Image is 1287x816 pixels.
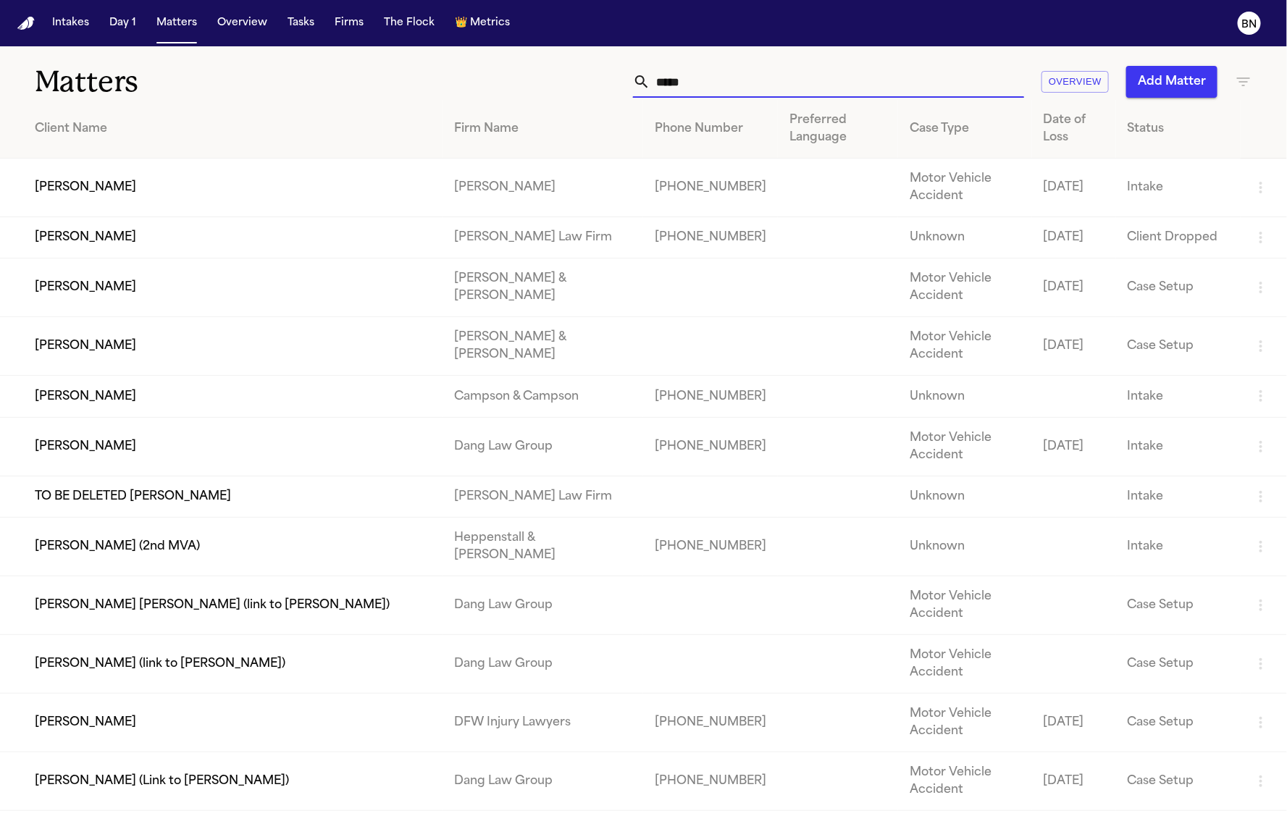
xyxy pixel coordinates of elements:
button: Tasks [282,10,320,36]
td: [PHONE_NUMBER] [643,376,778,417]
button: crownMetrics [449,10,516,36]
td: Unknown [898,518,1031,576]
div: Case Type [910,120,1020,138]
td: Case Setup [1116,635,1241,694]
div: Date of Loss [1044,112,1104,146]
button: Matters [151,10,203,36]
td: Case Setup [1116,752,1241,811]
td: [PHONE_NUMBER] [643,217,778,258]
td: Motor Vehicle Accident [898,752,1031,811]
td: [PHONE_NUMBER] [643,417,778,476]
td: Motor Vehicle Accident [898,694,1031,752]
td: Case Setup [1116,576,1241,635]
td: Dang Law Group [443,635,643,694]
td: Intake [1116,159,1241,217]
td: Case Setup [1116,317,1241,376]
td: [PHONE_NUMBER] [643,694,778,752]
td: [PHONE_NUMBER] [643,518,778,576]
td: Dang Law Group [443,752,643,811]
td: [PERSON_NAME] Law Firm [443,476,643,517]
td: [DATE] [1032,417,1116,476]
div: Phone Number [655,120,766,138]
td: Motor Vehicle Accident [898,576,1031,635]
td: [PERSON_NAME] & [PERSON_NAME] [443,317,643,376]
a: Home [17,17,35,30]
button: Day 1 [104,10,142,36]
td: Unknown [898,217,1031,258]
button: The Flock [378,10,440,36]
td: [PHONE_NUMBER] [643,159,778,217]
div: Client Name [35,120,431,138]
td: Unknown [898,376,1031,417]
td: Motor Vehicle Accident [898,258,1031,317]
button: Firms [329,10,369,36]
td: Motor Vehicle Accident [898,417,1031,476]
td: Campson & Campson [443,376,643,417]
td: [PERSON_NAME] & [PERSON_NAME] [443,258,643,317]
td: DFW Injury Lawyers [443,694,643,752]
td: Intake [1116,417,1241,476]
td: Intake [1116,376,1241,417]
td: [PHONE_NUMBER] [643,752,778,811]
td: [DATE] [1032,752,1116,811]
div: Preferred Language [789,112,886,146]
div: Status [1128,120,1229,138]
td: [PERSON_NAME] Law Firm [443,217,643,258]
td: Dang Law Group [443,576,643,635]
button: Add Matter [1126,66,1217,98]
td: Motor Vehicle Accident [898,635,1031,694]
td: Client Dropped [1116,217,1241,258]
td: Unknown [898,476,1031,517]
button: Intakes [46,10,95,36]
td: Intake [1116,476,1241,517]
button: Overview [211,10,273,36]
td: [DATE] [1032,317,1116,376]
td: [DATE] [1032,159,1116,217]
button: Overview [1041,71,1109,93]
td: [DATE] [1032,258,1116,317]
td: [PERSON_NAME] [443,159,643,217]
td: [DATE] [1032,217,1116,258]
td: [DATE] [1032,694,1116,752]
td: Motor Vehicle Accident [898,159,1031,217]
td: Intake [1116,518,1241,576]
img: Finch Logo [17,17,35,30]
td: Case Setup [1116,258,1241,317]
td: Motor Vehicle Accident [898,317,1031,376]
td: Case Setup [1116,694,1241,752]
div: Firm Name [454,120,632,138]
td: Dang Law Group [443,417,643,476]
h1: Matters [35,64,385,100]
td: Heppenstall & [PERSON_NAME] [443,518,643,576]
